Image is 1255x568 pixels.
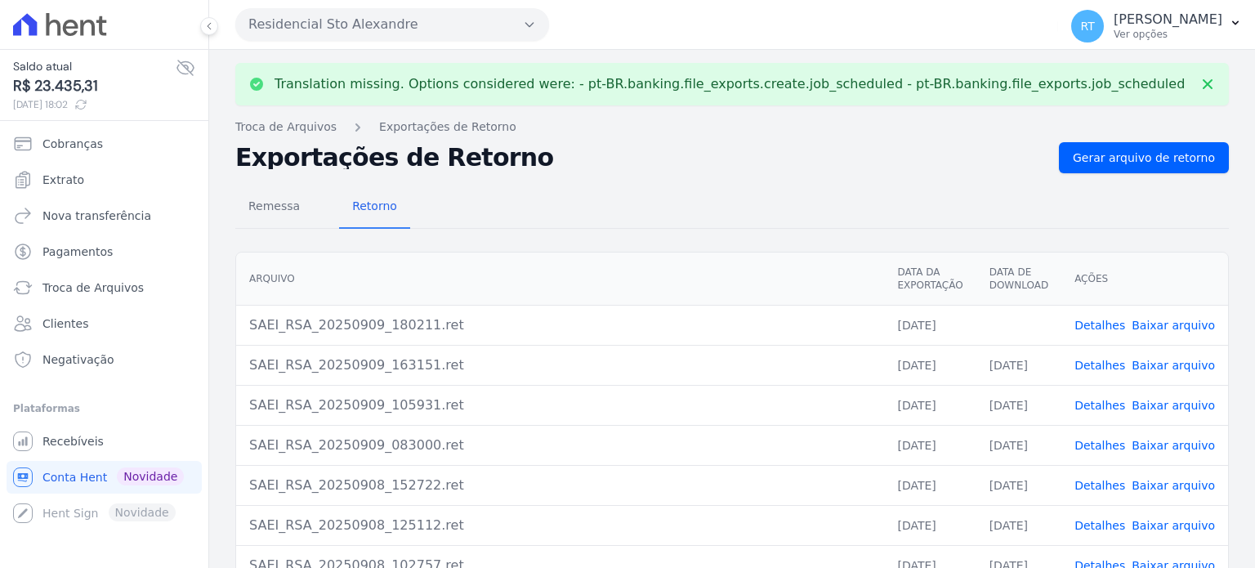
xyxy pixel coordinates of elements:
[13,127,195,530] nav: Sidebar
[42,315,88,332] span: Clientes
[13,399,195,418] div: Plataformas
[117,467,184,485] span: Novidade
[7,307,202,340] a: Clientes
[7,271,202,304] a: Troca de Arquivos
[13,58,176,75] span: Saldo atual
[235,8,549,41] button: Residencial Sto Alexandre
[13,97,176,112] span: [DATE] 18:02
[7,461,202,494] a: Conta Hent Novidade
[1114,11,1222,28] p: [PERSON_NAME]
[1058,3,1255,49] button: RT [PERSON_NAME] Ver opções
[42,244,113,260] span: Pagamentos
[1114,28,1222,41] p: Ver opções
[7,235,202,268] a: Pagamentos
[42,208,151,224] span: Nova transferência
[1080,20,1094,32] span: RT
[42,469,107,485] span: Conta Hent
[42,433,104,449] span: Recebíveis
[42,280,144,296] span: Troca de Arquivos
[7,343,202,376] a: Negativação
[42,351,114,368] span: Negativação
[7,199,202,232] a: Nova transferência
[7,163,202,196] a: Extrato
[13,75,176,97] span: R$ 23.435,31
[7,425,202,458] a: Recebíveis
[42,172,84,188] span: Extrato
[7,127,202,160] a: Cobranças
[42,136,103,152] span: Cobranças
